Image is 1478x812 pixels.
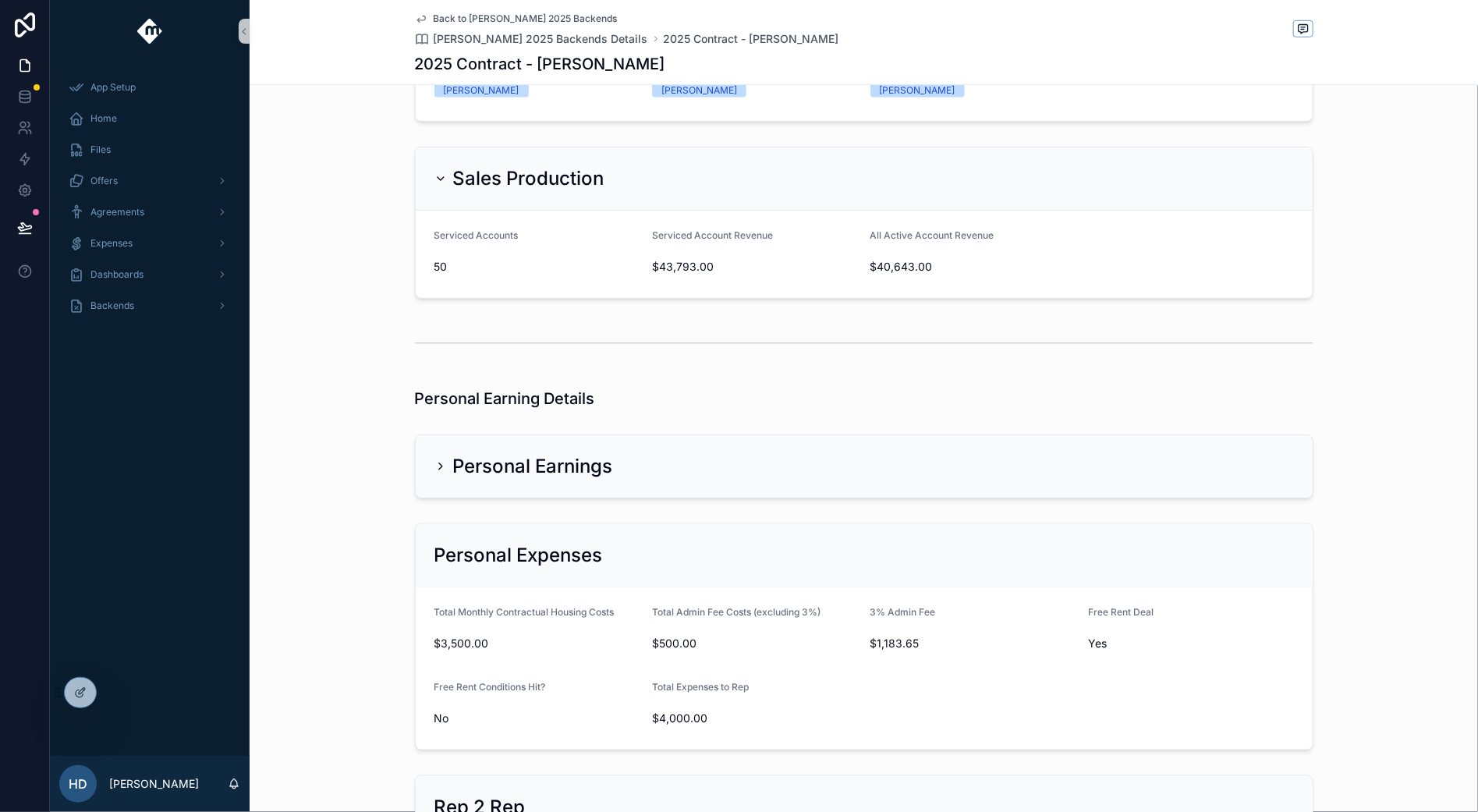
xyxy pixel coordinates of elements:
a: Back to [PERSON_NAME] 2025 Backends [415,12,618,25]
span: 3% Admin Fee [870,606,936,618]
span: Free Rent Deal [1088,606,1154,618]
span: Backends [90,300,134,312]
span: HD [69,775,87,793]
a: Agreements [59,198,240,226]
a: Offers [59,167,240,195]
a: [PERSON_NAME] 2025 Backends Details [415,31,648,47]
a: Backends [59,292,240,320]
a: Dashboards [59,261,240,289]
span: $40,643.00 [870,259,1076,275]
span: Dashboards [90,268,144,281]
div: [PERSON_NAME] [444,83,519,98]
span: App Setup [90,81,136,94]
h2: Personal Earnings [453,454,613,479]
span: $43,793.00 [652,259,858,275]
span: Files [90,144,111,156]
span: Free Rent Conditions Hit? [434,681,546,693]
span: Serviced Account Revenue [652,229,773,241]
span: Yes [1088,636,1294,651]
span: Total Monthly Contractual Housing Costs [434,606,615,618]
div: scrollable content [50,62,250,340]
span: All Active Account Revenue [870,229,994,241]
img: App logo [137,19,163,44]
span: $1,183.65 [870,636,1076,651]
span: Total Admin Fee Costs (excluding 3%) [652,606,821,618]
span: Home [90,112,117,125]
span: No [434,711,640,726]
span: Serviced Accounts [434,229,519,241]
span: $3,500.00 [434,636,640,651]
span: Agreements [90,206,144,218]
div: [PERSON_NAME] [661,83,737,98]
span: Expenses [90,237,133,250]
span: $500.00 [652,636,858,651]
a: Home [59,105,240,133]
span: [PERSON_NAME] 2025 Backends Details [434,31,648,47]
h2: Sales Production [453,166,604,191]
h2: Personal Expenses [434,543,603,568]
a: Expenses [59,229,240,257]
h1: 2025 Contract - [PERSON_NAME] [415,53,665,75]
span: 50 [434,259,640,275]
span: Total Expenses to Rep [652,681,749,693]
h1: Personal Earning Details [415,388,595,410]
div: [PERSON_NAME] [880,83,955,98]
span: $4,000.00 [652,711,858,726]
p: [PERSON_NAME] [109,776,199,792]
span: Offers [90,175,118,187]
a: 2025 Contract - [PERSON_NAME] [664,31,839,47]
a: App Setup [59,73,240,101]
span: Back to [PERSON_NAME] 2025 Backends [434,12,618,25]
a: Files [59,136,240,164]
